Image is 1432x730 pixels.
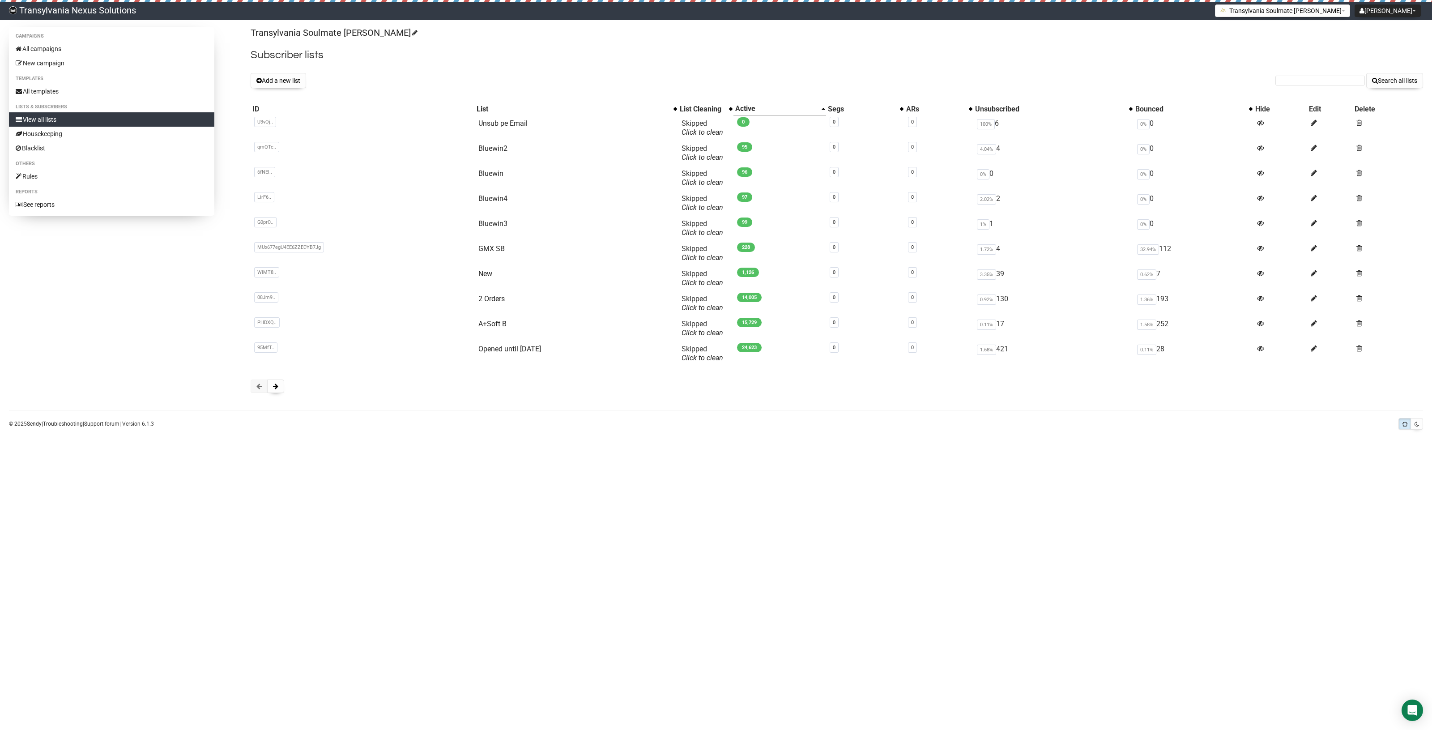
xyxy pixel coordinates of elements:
[1137,244,1159,255] span: 32.94%
[1309,105,1351,114] div: Edit
[682,128,723,137] a: Click to clean
[1402,700,1423,721] div: Open Intercom Messenger
[833,194,835,200] a: 0
[1137,144,1150,154] span: 0%
[478,119,528,128] a: Unsub pe Email
[833,144,835,150] a: 0
[478,295,505,303] a: 2 Orders
[9,6,17,14] img: 586cc6b7d8bc403f0c61b981d947c989
[1355,105,1421,114] div: Delete
[254,117,276,127] span: U3vOj..
[737,142,752,152] span: 95
[475,102,678,115] th: List: No sort applied, activate to apply an ascending sort
[833,169,835,175] a: 0
[833,320,835,325] a: 0
[9,102,214,112] li: Lists & subscribers
[678,102,733,115] th: List Cleaning: No sort applied, activate to apply an ascending sort
[833,295,835,300] a: 0
[977,244,996,255] span: 1.72%
[977,345,996,355] span: 1.68%
[251,73,306,88] button: Add a new list
[977,269,996,280] span: 3.35%
[254,167,275,177] span: 6fNEI..
[252,105,473,114] div: ID
[682,119,723,137] span: Skipped
[1134,216,1253,241] td: 0
[1353,102,1423,115] th: Delete: No sort applied, sorting is disabled
[1137,169,1150,179] span: 0%
[254,267,279,277] span: WlMT8..
[911,269,914,275] a: 0
[737,343,762,352] span: 24,623
[478,219,507,228] a: Bluewin3
[254,317,280,328] span: PHDXQ..
[1134,341,1253,366] td: 28
[911,119,914,125] a: 0
[1137,119,1150,129] span: 0%
[833,119,835,125] a: 0
[911,169,914,175] a: 0
[828,105,895,114] div: Segs
[1307,102,1353,115] th: Edit: No sort applied, sorting is disabled
[973,102,1134,115] th: Unsubscribed: No sort applied, activate to apply an ascending sort
[973,166,1134,191] td: 0
[973,316,1134,341] td: 17
[254,342,277,353] span: 95MfT..
[977,169,989,179] span: 0%
[906,105,964,114] div: ARs
[975,105,1125,114] div: Unsubscribed
[1255,105,1305,114] div: Hide
[682,278,723,287] a: Click to clean
[682,244,723,262] span: Skipped
[251,27,416,38] a: Transylvania Soulmate [PERSON_NAME]
[1134,115,1253,141] td: 0
[9,31,214,42] li: Campaigns
[911,144,914,150] a: 0
[478,169,503,178] a: Bluewin
[973,216,1134,241] td: 1
[733,102,826,115] th: Active: Ascending sort applied, activate to apply a descending sort
[973,241,1134,266] td: 4
[682,320,723,337] span: Skipped
[1134,191,1253,216] td: 0
[911,345,914,350] a: 0
[1134,266,1253,291] td: 7
[682,194,723,212] span: Skipped
[737,268,759,277] span: 1,126
[1137,295,1156,305] span: 1.36%
[737,167,752,177] span: 96
[254,292,278,303] span: 08Jm9..
[9,73,214,84] li: Templates
[1134,102,1253,115] th: Bounced: No sort applied, activate to apply an ascending sort
[9,158,214,169] li: Others
[977,295,996,305] span: 0.92%
[9,169,214,184] a: Rules
[9,56,214,70] a: New campaign
[682,219,723,237] span: Skipped
[251,102,475,115] th: ID: No sort applied, sorting is disabled
[1215,4,1350,17] button: Transylvania Soulmate [PERSON_NAME]
[1137,219,1150,230] span: 0%
[973,141,1134,166] td: 4
[682,295,723,312] span: Skipped
[9,112,214,127] a: View all lists
[1355,4,1421,17] button: [PERSON_NAME]
[1137,320,1156,330] span: 1.58%
[9,419,154,429] p: © 2025 | | | Version 6.1.3
[1134,166,1253,191] td: 0
[737,192,752,202] span: 97
[9,197,214,212] a: See reports
[478,269,492,278] a: New
[1134,141,1253,166] td: 0
[43,421,83,427] a: Troubleshooting
[27,421,42,427] a: Sendy
[737,293,762,302] span: 14,005
[973,115,1134,141] td: 6
[977,144,996,154] span: 4.04%
[833,269,835,275] a: 0
[682,228,723,237] a: Click to clean
[737,218,752,227] span: 99
[682,153,723,162] a: Click to clean
[911,295,914,300] a: 0
[9,42,214,56] a: All campaigns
